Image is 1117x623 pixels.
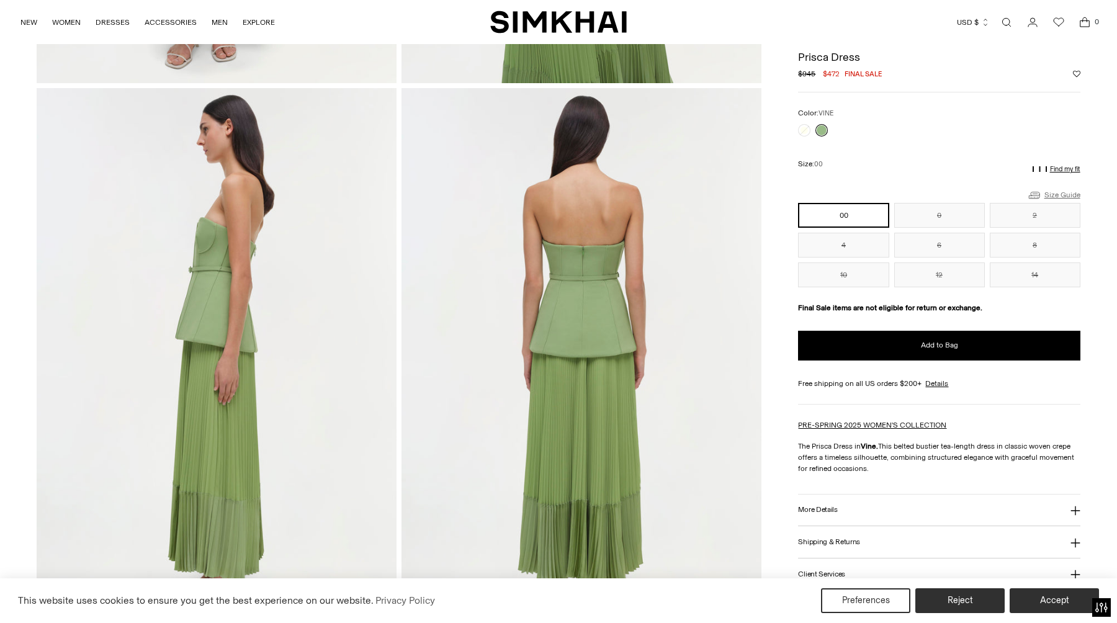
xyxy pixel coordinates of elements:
div: Free shipping on all US orders $200+ [798,378,1080,389]
a: PRE-SPRING 2025 WOMEN'S COLLECTION [798,421,946,429]
span: 0 [1091,16,1102,27]
a: Size Guide [1027,187,1080,203]
a: SIMKHAI [490,10,627,34]
h3: Client Services [798,570,845,578]
a: NEW [20,9,37,36]
button: Preferences [821,588,910,613]
button: Accept [1010,588,1099,613]
s: $945 [798,68,815,79]
h1: Prisca Dress [798,52,1080,63]
a: WOMEN [52,9,81,36]
a: EXPLORE [243,9,275,36]
button: 12 [894,262,985,287]
span: VINE [819,109,833,117]
a: Open search modal [994,10,1019,35]
span: This website uses cookies to ensure you get the best experience on our website. [18,594,374,606]
button: 00 [798,203,889,228]
a: Privacy Policy (opens in a new tab) [374,591,437,610]
button: 14 [990,262,1080,287]
button: 10 [798,262,889,287]
strong: Vine. [861,442,878,450]
h3: Shipping & Returns [798,538,860,546]
label: Size: [798,158,823,170]
button: Reject [915,588,1005,613]
button: Client Services [798,558,1080,590]
a: DRESSES [96,9,130,36]
span: 00 [814,160,823,168]
button: 4 [798,233,889,258]
p: The Prisca Dress in This belted bustier tea-length dress in classic woven crepe offers a timeless... [798,441,1080,474]
a: Details [925,378,948,389]
a: ACCESSORIES [145,9,197,36]
button: Add to Wishlist [1073,70,1080,78]
span: Add to Bag [921,340,958,351]
button: More Details [798,495,1080,526]
span: $472 [823,68,840,79]
button: 0 [894,203,985,228]
button: 6 [894,233,985,258]
h3: More Details [798,506,837,514]
button: USD $ [957,9,990,36]
button: Shipping & Returns [798,526,1080,558]
button: Add to Bag [798,331,1080,361]
a: Open cart modal [1072,10,1097,35]
iframe: Sign Up via Text for Offers [10,576,125,613]
button: 8 [990,233,1080,258]
button: 2 [990,203,1080,228]
strong: Final Sale items are not eligible for return or exchange. [798,303,982,312]
a: MEN [212,9,228,36]
label: Color: [798,107,833,119]
a: Go to the account page [1020,10,1045,35]
a: Wishlist [1046,10,1071,35]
